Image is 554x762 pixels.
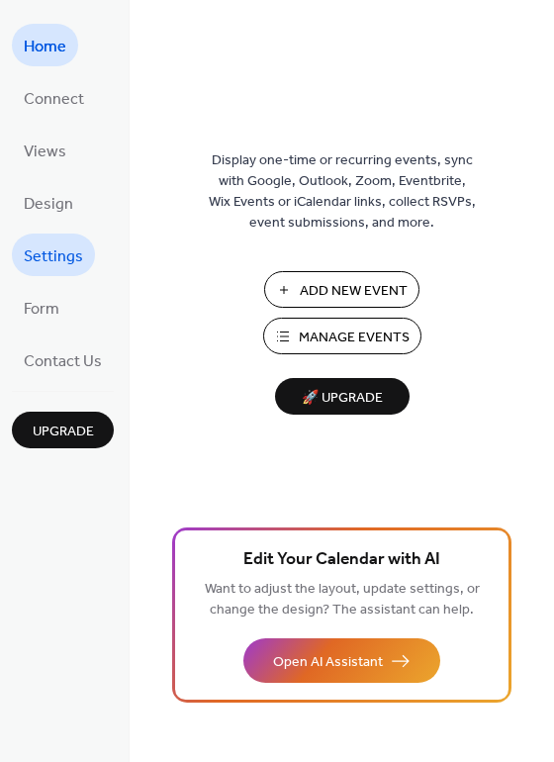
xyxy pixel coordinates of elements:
[273,652,383,673] span: Open AI Assistant
[264,271,419,308] button: Add New Event
[24,137,66,167] span: Views
[12,129,78,171] a: Views
[12,286,71,329] a: Form
[205,576,480,623] span: Want to adjust the layout, update settings, or change the design? The assistant can help.
[12,24,78,66] a: Home
[12,181,85,224] a: Design
[12,412,114,448] button: Upgrade
[24,189,73,220] span: Design
[300,281,408,302] span: Add New Event
[263,318,421,354] button: Manage Events
[299,328,410,348] span: Manage Events
[12,234,95,276] a: Settings
[24,346,102,377] span: Contact Us
[33,422,94,442] span: Upgrade
[209,150,476,234] span: Display one-time or recurring events, sync with Google, Outlook, Zoom, Eventbrite, Wix Events or ...
[24,84,84,115] span: Connect
[275,378,410,415] button: 🚀 Upgrade
[243,546,440,574] span: Edit Your Calendar with AI
[243,638,440,683] button: Open AI Assistant
[12,338,114,381] a: Contact Us
[24,32,66,62] span: Home
[24,241,83,272] span: Settings
[12,76,96,119] a: Connect
[287,385,398,412] span: 🚀 Upgrade
[24,294,59,325] span: Form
